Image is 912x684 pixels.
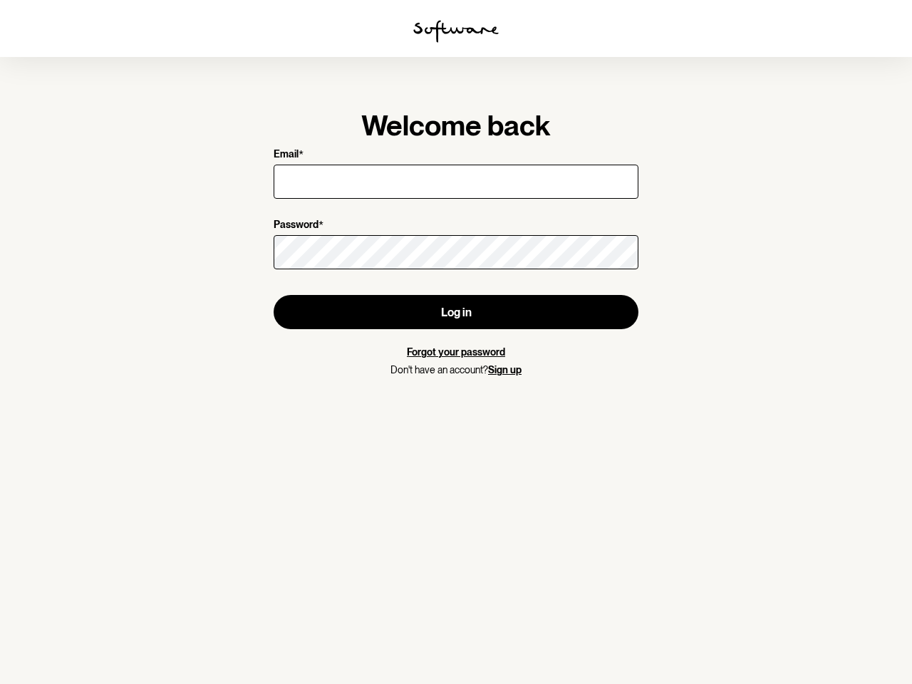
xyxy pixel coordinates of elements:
h1: Welcome back [274,108,638,142]
a: Forgot your password [407,346,505,358]
p: Password [274,219,318,232]
button: Log in [274,295,638,329]
a: Sign up [488,364,522,375]
img: software logo [413,20,499,43]
p: Email [274,148,299,162]
p: Don't have an account? [274,364,638,376]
